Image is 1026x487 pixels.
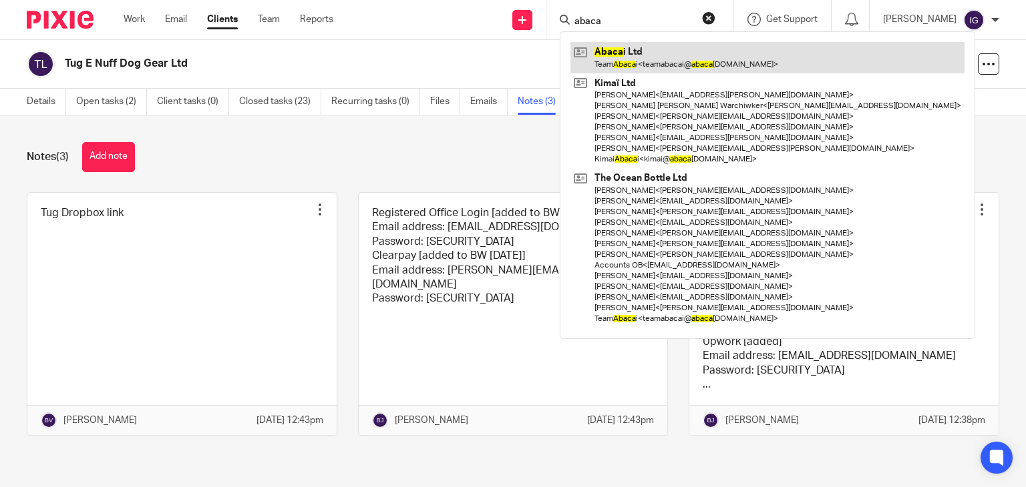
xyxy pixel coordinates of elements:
[239,89,321,115] a: Closed tasks (23)
[395,414,468,427] p: [PERSON_NAME]
[587,414,654,427] p: [DATE] 12:43pm
[430,89,460,115] a: Files
[165,13,187,26] a: Email
[157,89,229,115] a: Client tasks (0)
[27,89,66,115] a: Details
[27,150,69,164] h1: Notes
[470,89,508,115] a: Emails
[63,414,137,427] p: [PERSON_NAME]
[56,151,69,162] span: (3)
[41,412,57,428] img: svg%3E
[27,50,55,78] img: svg%3E
[207,13,238,26] a: Clients
[725,414,799,427] p: [PERSON_NAME]
[124,13,145,26] a: Work
[82,142,135,172] button: Add note
[300,13,333,26] a: Reports
[766,15,818,24] span: Get Support
[27,11,94,29] img: Pixie
[573,16,693,28] input: Search
[256,414,323,427] p: [DATE] 12:43pm
[883,13,957,26] p: [PERSON_NAME]
[372,412,388,428] img: svg%3E
[258,13,280,26] a: Team
[703,412,719,428] img: svg%3E
[76,89,147,115] a: Open tasks (2)
[65,57,667,71] h2: Tug E Nuff Dog Gear Ltd
[331,89,420,115] a: Recurring tasks (0)
[963,9,985,31] img: svg%3E
[518,89,566,115] a: Notes (3)
[918,414,985,427] p: [DATE] 12:38pm
[702,11,715,25] button: Clear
